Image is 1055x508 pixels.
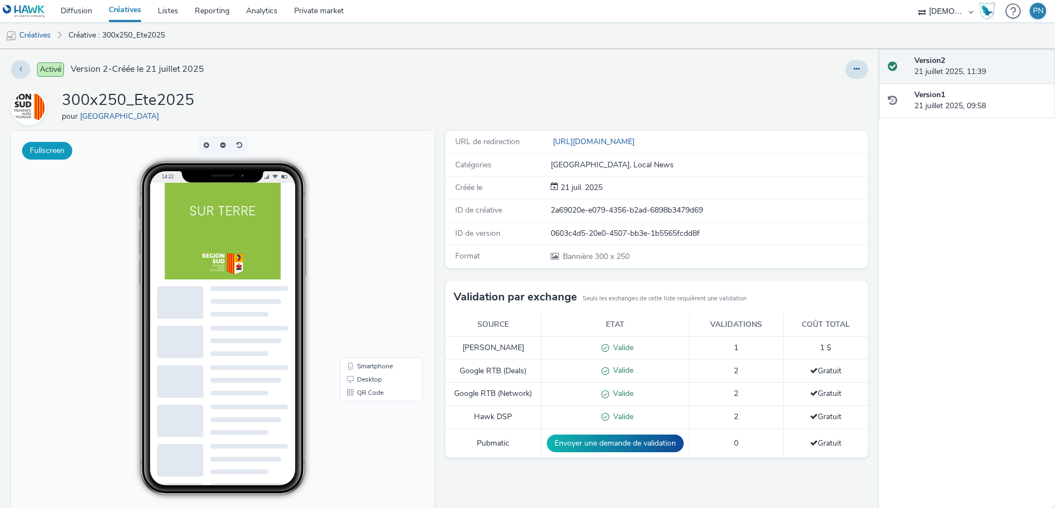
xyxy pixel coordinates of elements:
[551,136,639,147] a: [URL][DOMAIN_NAME]
[551,160,867,171] div: [GEOGRAPHIC_DATA], Local News
[979,2,1000,20] a: Hawk Academy
[609,388,633,399] span: Valide
[11,102,51,113] a: Région Sud
[547,435,684,452] button: Envoyer une demande de validation
[154,52,270,149] img: Advertisement preview
[331,242,409,255] li: Desktop
[690,314,783,336] th: Validations
[80,111,163,121] a: [GEOGRAPHIC_DATA]
[551,205,867,216] div: 2a69020e-e079-4356-b2ad-6898b3479d69
[455,251,480,261] span: Format
[331,255,409,268] li: QR Code
[551,228,867,239] div: 0603c4d5-20e0-4507-bb3e-1b5565fcdd8f
[455,136,520,147] span: URL de redirection
[445,428,541,458] td: Pubmatic
[346,258,372,265] span: QR Code
[558,182,603,193] div: Création 21 juillet 2025, 09:58
[558,182,603,193] span: 21 juil. 2025
[914,55,945,66] strong: Version 2
[609,365,633,375] span: Valide
[6,30,17,41] img: mobile
[62,111,80,121] span: pour
[3,4,45,18] img: undefined Logo
[783,314,868,336] th: Coût total
[455,205,502,215] span: ID de créative
[562,251,630,262] span: 300 x 250
[445,336,541,359] td: [PERSON_NAME]
[346,232,382,239] span: Smartphone
[810,388,841,399] span: Gratuit
[445,359,541,383] td: Google RTB (Deals)
[583,294,747,303] small: Seuls les exchanges de cette liste requièrent une validation
[455,182,482,193] span: Créée le
[455,228,500,239] span: ID de version
[331,229,409,242] li: Smartphone
[445,406,541,429] td: Hawk DSP
[734,411,738,422] span: 2
[914,89,1046,112] div: 21 juillet 2025, 09:58
[734,342,738,353] span: 1
[1033,3,1043,19] div: PN
[734,388,738,399] span: 2
[609,342,633,353] span: Valide
[62,90,194,111] h1: 300x250_Ete2025
[63,22,170,49] a: Créative : 300x250_Ete2025
[454,289,577,305] h3: Validation par exchange
[979,2,995,20] img: Hawk Academy
[22,142,72,160] button: Fullscreen
[810,366,841,376] span: Gratuit
[151,43,163,49] span: 14:22
[455,160,492,170] span: Catégories
[734,438,738,448] span: 0
[914,55,1046,78] div: 21 juillet 2025, 11:39
[563,251,595,262] span: Bannière
[541,314,690,336] th: Etat
[13,92,45,124] img: Région Sud
[810,411,841,422] span: Gratuit
[346,245,371,252] span: Desktop
[609,411,633,422] span: Valide
[734,366,738,376] span: 2
[37,62,64,77] span: Activé
[445,383,541,406] td: Google RTB (Network)
[820,342,831,353] span: 1 $
[445,314,541,336] th: Source
[71,63,204,76] span: Version 2 - Créée le 21 juillet 2025
[810,438,841,448] span: Gratuit
[914,89,945,100] strong: Version 1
